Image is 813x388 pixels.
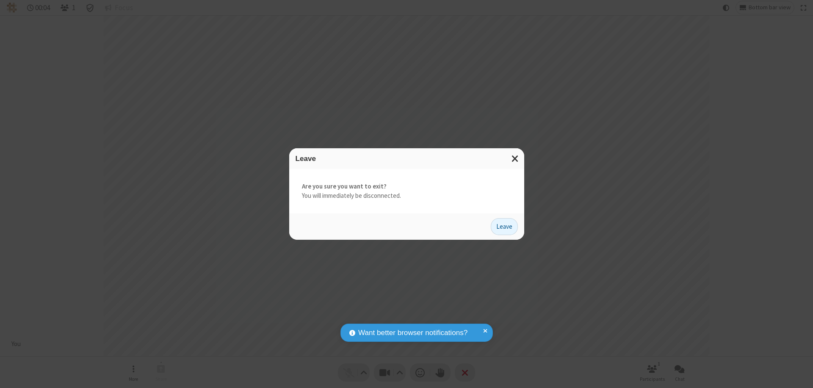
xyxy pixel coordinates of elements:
button: Leave [491,218,518,235]
div: You will immediately be disconnected. [289,169,524,213]
strong: Are you sure you want to exit? [302,182,512,191]
span: Want better browser notifications? [358,327,467,338]
h3: Leave [296,155,518,163]
button: Close modal [506,148,524,169]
